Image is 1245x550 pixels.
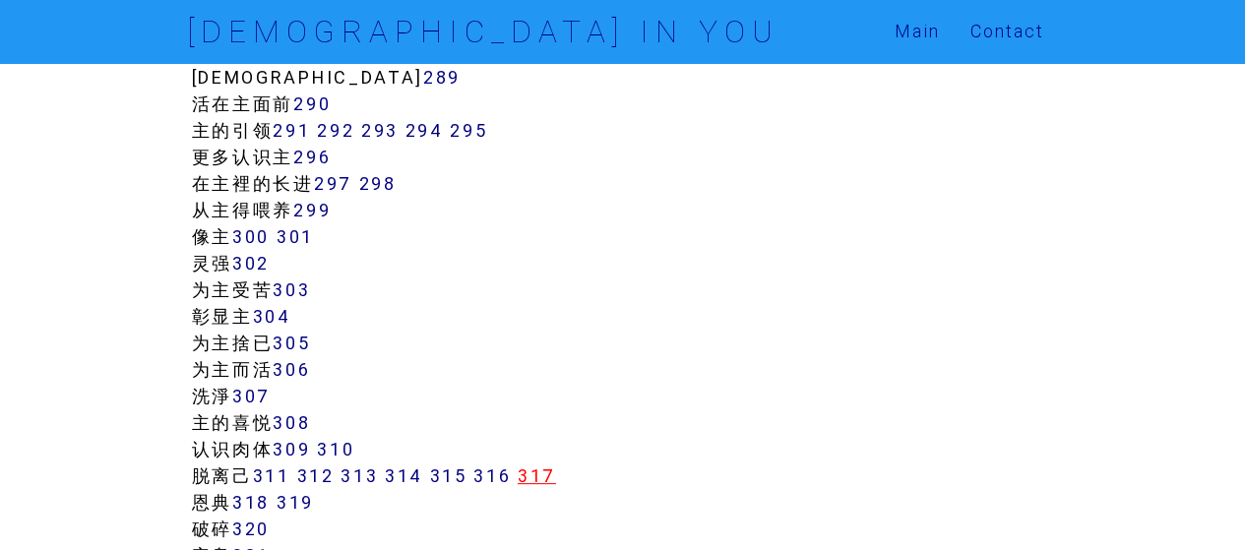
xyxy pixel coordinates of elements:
a: 310 [317,438,354,460]
a: 319 [277,491,314,514]
a: 292 [317,119,354,142]
a: 296 [293,146,331,168]
a: 298 [358,172,396,195]
a: 305 [273,332,310,354]
a: 318 [232,491,270,514]
a: 320 [232,518,270,540]
a: 302 [232,252,270,275]
a: 304 [253,305,291,328]
iframe: Chat [1161,461,1230,535]
a: 313 [341,464,378,487]
a: 299 [293,199,331,221]
a: 314 [385,464,423,487]
a: 317 [518,464,556,487]
a: 294 [405,119,443,142]
a: 300 [232,225,270,248]
a: 315 [429,464,467,487]
a: 311 [253,464,290,487]
a: 306 [273,358,310,381]
a: 293 [361,119,399,142]
a: 290 [293,92,331,115]
a: 307 [232,385,271,407]
a: 308 [273,411,310,434]
a: 312 [296,464,334,487]
a: 291 [273,119,310,142]
a: 316 [473,464,511,487]
a: 309 [273,438,310,460]
a: 295 [450,119,487,142]
a: 301 [277,225,314,248]
a: 289 [423,66,461,89]
a: 297 [314,172,352,195]
a: 303 [273,278,310,301]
